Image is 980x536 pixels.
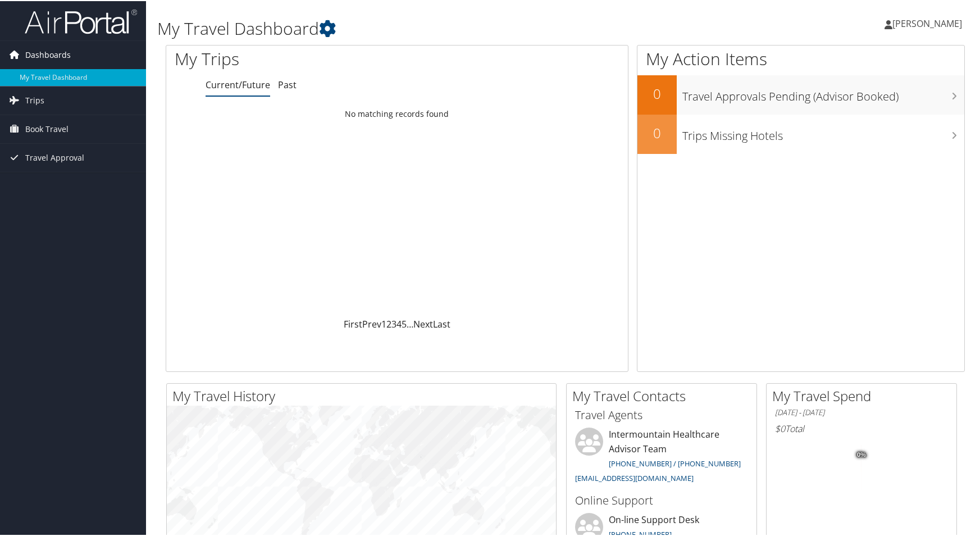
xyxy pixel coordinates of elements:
a: [PHONE_NUMBER] / [PHONE_NUMBER] [609,457,741,467]
a: Current/Future [206,78,270,90]
span: Dashboards [25,40,71,68]
a: [PERSON_NAME] [885,6,973,39]
span: Travel Approval [25,143,84,171]
h6: [DATE] - [DATE] [775,406,948,417]
span: $0 [775,421,785,434]
a: Prev [362,317,381,329]
a: Next [413,317,433,329]
span: Book Travel [25,114,69,142]
a: 5 [402,317,407,329]
h2: My Travel History [172,385,556,405]
a: 2 [386,317,391,329]
li: Intermountain Healthcare Advisor Team [569,426,754,487]
a: First [344,317,362,329]
a: Last [433,317,450,329]
h3: Travel Approvals Pending (Advisor Booked) [682,82,964,103]
h2: My Travel Contacts [572,385,756,405]
h1: My Trips [175,46,427,70]
a: 1 [381,317,386,329]
h1: My Travel Dashboard [157,16,701,39]
tspan: 0% [857,451,866,457]
span: Trips [25,85,44,113]
h2: My Travel Spend [772,385,956,405]
h6: Total [775,421,948,434]
a: 4 [396,317,402,329]
h3: Trips Missing Hotels [682,121,964,143]
span: [PERSON_NAME] [892,16,962,29]
a: 3 [391,317,396,329]
a: 0Travel Approvals Pending (Advisor Booked) [637,74,964,113]
h2: 0 [637,122,677,142]
a: 0Trips Missing Hotels [637,113,964,153]
h3: Travel Agents [575,406,748,422]
a: [EMAIL_ADDRESS][DOMAIN_NAME] [575,472,694,482]
h2: 0 [637,83,677,102]
h1: My Action Items [637,46,964,70]
span: … [407,317,413,329]
a: Past [278,78,297,90]
h3: Online Support [575,492,748,507]
td: No matching records found [166,103,628,123]
img: airportal-logo.png [25,7,137,34]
